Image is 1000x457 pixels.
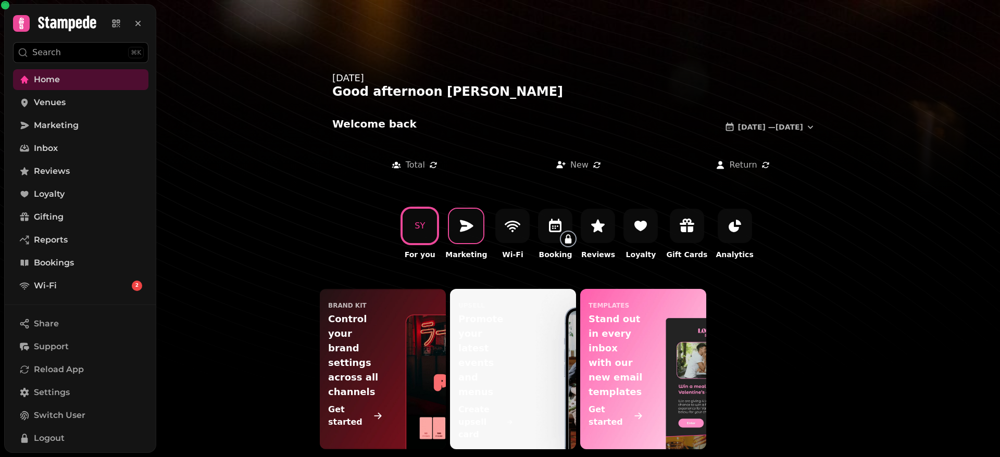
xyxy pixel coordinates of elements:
[332,71,824,85] div: [DATE]
[13,230,148,250] a: Reports
[320,289,446,449] a: Brand KitControl your brand settings across all channelsGet started
[13,359,148,380] button: Reload App
[13,252,148,273] a: Bookings
[34,386,70,399] span: Settings
[13,138,148,159] a: Inbox
[13,92,148,113] a: Venues
[328,301,367,310] p: Brand Kit
[666,249,707,260] p: Gift Cards
[589,312,643,399] p: Stand out in every inbox with our new email templates
[34,234,68,246] span: Reports
[328,403,371,428] p: Get started
[458,312,513,399] p: Promote your latest events and menus
[34,73,60,86] span: Home
[626,249,656,260] p: Loyalty
[13,184,148,205] a: Loyalty
[34,363,84,376] span: Reload App
[458,403,504,441] p: Create upsell card
[13,428,148,449] button: Logout
[34,165,70,177] span: Reviews
[13,382,148,403] a: Settings
[34,188,65,200] span: Loyalty
[34,119,79,132] span: Marketing
[13,275,148,296] a: Wi-Fi2
[589,301,629,310] p: templates
[34,211,64,223] span: Gifting
[13,336,148,357] button: Support
[332,117,532,131] h2: Welcome back
[34,432,65,445] span: Logout
[13,161,148,182] a: Reviews
[13,69,148,90] a: Home
[13,42,148,63] button: Search⌘K
[128,47,144,58] div: ⌘K
[539,249,572,260] p: Booking
[580,289,706,449] a: templatesStand out in every inbox with our new email templatesGet started
[581,249,615,260] p: Reviews
[502,249,523,260] p: Wi-Fi
[445,249,487,260] p: Marketing
[405,249,435,260] p: For you
[589,403,631,428] p: Get started
[32,46,61,59] p: Search
[34,409,85,422] span: Switch User
[328,312,383,399] p: Control your brand settings across all channels
[415,220,425,232] div: S Y
[738,123,803,131] span: [DATE] — [DATE]
[716,117,824,137] button: [DATE] —[DATE]
[13,313,148,334] button: Share
[34,340,69,353] span: Support
[34,96,66,109] span: Venues
[34,318,59,330] span: Share
[13,115,148,136] a: Marketing
[450,289,576,449] a: upsellPromote your latest events and menusCreate upsell card
[716,249,753,260] p: Analytics
[13,405,148,426] button: Switch User
[34,280,57,292] span: Wi-Fi
[34,257,74,269] span: Bookings
[135,282,139,289] span: 2
[13,207,148,227] a: Gifting
[332,83,824,100] div: Good afternoon [PERSON_NAME]
[458,301,485,310] p: upsell
[34,142,58,155] span: Inbox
